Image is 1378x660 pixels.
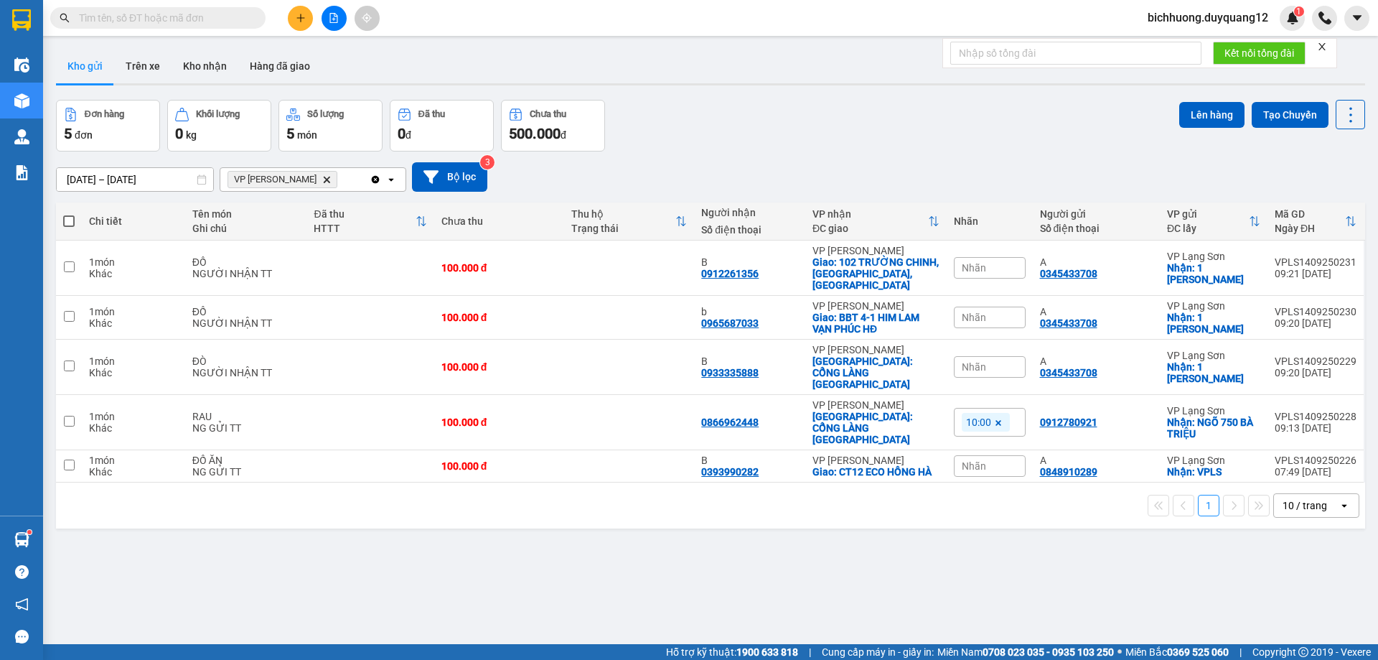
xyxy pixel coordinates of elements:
[14,532,29,547] img: warehouse-icon
[441,262,557,274] div: 100.000 đ
[89,411,177,422] div: 1 món
[56,49,114,83] button: Kho gửi
[701,256,798,268] div: B
[1296,6,1301,17] span: 1
[172,49,238,83] button: Kho nhận
[1267,203,1364,241] th: Toggle SortBy
[167,100,271,152] button: Khối lượng0kg
[314,208,415,220] div: Đã thu
[701,466,759,478] div: 0393990282
[385,174,397,185] svg: open
[561,129,566,141] span: đ
[322,175,331,184] svg: Delete
[1252,102,1328,128] button: Tạo Chuyến
[57,168,213,191] input: Select a date range.
[192,411,300,422] div: RAU
[701,306,798,317] div: b
[962,460,986,472] span: Nhãn
[441,361,557,373] div: 100.000 đ
[75,129,93,141] span: đơn
[1351,11,1364,24] span: caret-down
[962,262,986,274] span: Nhãn
[175,125,183,142] span: 0
[441,460,557,472] div: 100.000 đ
[1294,6,1304,17] sup: 1
[812,399,939,411] div: VP [PERSON_NAME]
[1318,11,1331,24] img: phone-icon
[1167,466,1260,478] div: Nhận: VPLS
[340,172,342,187] input: Selected VP Minh Khai.
[192,208,300,220] div: Tên món
[1040,367,1097,378] div: 0345433708
[14,57,29,73] img: warehouse-icon
[406,129,411,141] span: đ
[1040,455,1153,466] div: A
[355,6,380,31] button: aim
[1040,268,1097,279] div: 0345433708
[822,644,934,660] span: Cung cấp máy in - giấy in:
[1275,268,1356,279] div: 09:21 [DATE]
[1160,203,1267,241] th: Toggle SortBy
[1275,422,1356,434] div: 09:13 [DATE]
[1167,455,1260,466] div: VP Lạng Sơn
[192,455,300,466] div: ĐỒ ĂN
[701,317,759,329] div: 0965687033
[192,256,300,268] div: ĐỒ
[1167,417,1260,440] div: Nhận: NGÕ 750 BÀ TRIỆU
[306,203,433,241] th: Toggle SortBy
[1224,45,1294,61] span: Kết nối tổng đài
[228,171,337,188] span: VP Minh Khai, close by backspace
[1275,256,1356,268] div: VPLS1409250231
[962,312,986,323] span: Nhãn
[480,155,495,169] sup: 3
[89,367,177,378] div: Khác
[441,417,557,428] div: 100.000 đ
[736,646,798,658] strong: 1900 633 818
[1275,455,1356,466] div: VPLS1409250226
[966,416,991,429] span: 10:00
[812,344,939,355] div: VP [PERSON_NAME]
[1286,11,1299,24] img: icon-new-feature
[64,125,72,142] span: 5
[79,10,248,26] input: Tìm tên, số ĐT hoặc mã đơn
[1040,355,1153,367] div: A
[571,223,675,234] div: Trạng thái
[192,223,300,234] div: Ghi chú
[962,361,986,373] span: Nhãn
[812,455,939,466] div: VP [PERSON_NAME]
[286,125,294,142] span: 5
[296,13,306,23] span: plus
[1167,262,1260,285] div: Nhận: 1 NGÔ THÌ SỸ
[1275,367,1356,378] div: 09:20 [DATE]
[812,208,927,220] div: VP nhận
[812,300,939,312] div: VP [PERSON_NAME]
[1167,405,1260,417] div: VP Lạng Sơn
[441,215,557,227] div: Chưa thu
[15,565,29,579] span: question-circle
[89,355,177,367] div: 1 món
[89,422,177,434] div: Khác
[812,223,927,234] div: ĐC giao
[186,129,197,141] span: kg
[89,215,177,227] div: Chi tiết
[370,174,381,185] svg: Clear all
[1117,649,1122,655] span: ⚪️
[501,100,605,152] button: Chưa thu500.000đ
[1167,350,1260,361] div: VP Lạng Sơn
[56,100,160,152] button: Đơn hàng5đơn
[701,355,798,367] div: B
[812,355,939,390] div: Giao: CỔNG LÀNG ĐÌNH THÔN
[12,9,31,31] img: logo-vxr
[1040,417,1097,428] div: 0912780921
[1298,647,1308,657] span: copyright
[14,93,29,108] img: warehouse-icon
[1167,361,1260,384] div: Nhận: 1 NGÔ THÌ SỸ
[1167,208,1249,220] div: VP gửi
[15,630,29,643] span: message
[1275,355,1356,367] div: VPLS1409250229
[1317,42,1327,52] span: close
[1040,317,1097,329] div: 0345433708
[1040,208,1153,220] div: Người gửi
[307,109,344,119] div: Số lượng
[701,268,759,279] div: 0912261356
